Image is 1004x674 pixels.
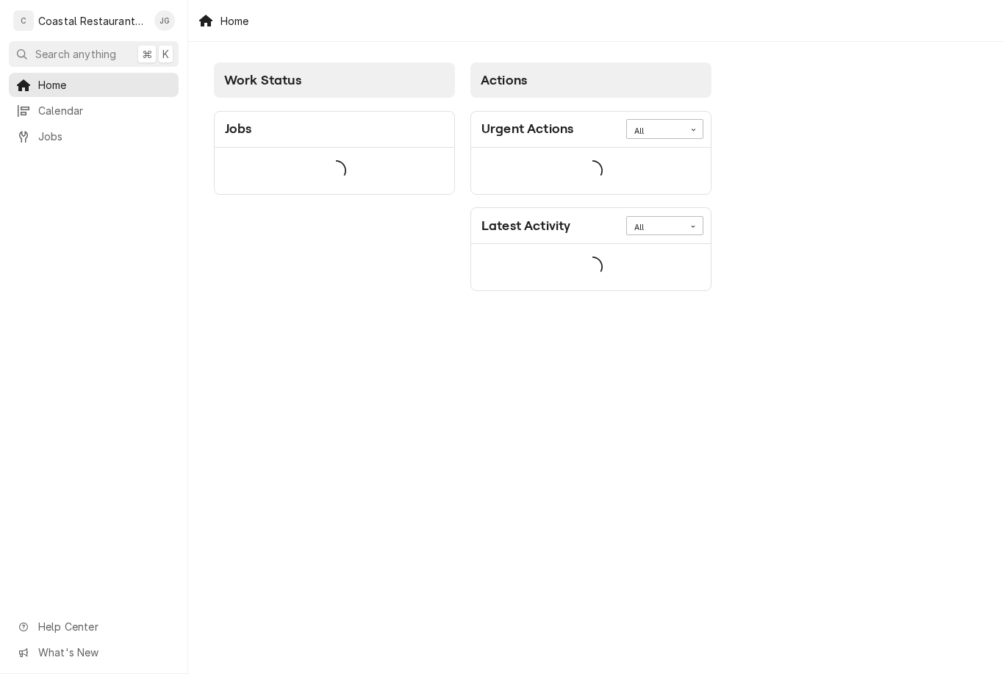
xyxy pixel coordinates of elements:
[13,10,34,31] div: C
[38,13,146,29] div: Coastal Restaurant Repair
[626,119,703,138] div: Card Data Filter Control
[481,119,573,139] div: Card Title
[9,98,179,123] a: Calendar
[225,119,252,139] div: Card Title
[471,112,711,148] div: Card Header
[326,155,346,186] span: Loading...
[634,222,677,234] div: All
[626,216,703,235] div: Card Data Filter Control
[215,148,454,194] div: Card Data
[463,55,720,299] div: Card Column: Actions
[471,244,711,290] div: Card Data
[162,46,169,62] span: K
[38,619,170,634] span: Help Center
[188,42,1004,317] div: Dashboard
[470,207,711,291] div: Card: Latest Activity
[224,73,301,87] span: Work Status
[215,112,454,148] div: Card Header
[38,77,171,93] span: Home
[582,155,603,186] span: Loading...
[214,62,455,98] div: Card Column Header
[470,62,711,98] div: Card Column Header
[38,103,171,118] span: Calendar
[214,98,455,252] div: Card Column Content
[154,10,175,31] div: JG
[471,148,711,194] div: Card Data
[481,216,570,236] div: Card Title
[207,55,463,299] div: Card Column: Work Status
[470,111,711,195] div: Card: Urgent Actions
[582,252,603,283] span: Loading...
[9,640,179,664] a: Go to What's New
[38,645,170,660] span: What's New
[9,614,179,639] a: Go to Help Center
[214,111,455,195] div: Card: Jobs
[9,124,179,148] a: Jobs
[9,41,179,67] button: Search anything⌘K
[634,126,677,137] div: All
[481,73,527,87] span: Actions
[154,10,175,31] div: James Gatton's Avatar
[38,129,171,144] span: Jobs
[470,98,711,291] div: Card Column Content
[35,46,116,62] span: Search anything
[142,46,152,62] span: ⌘
[9,73,179,97] a: Home
[471,208,711,244] div: Card Header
